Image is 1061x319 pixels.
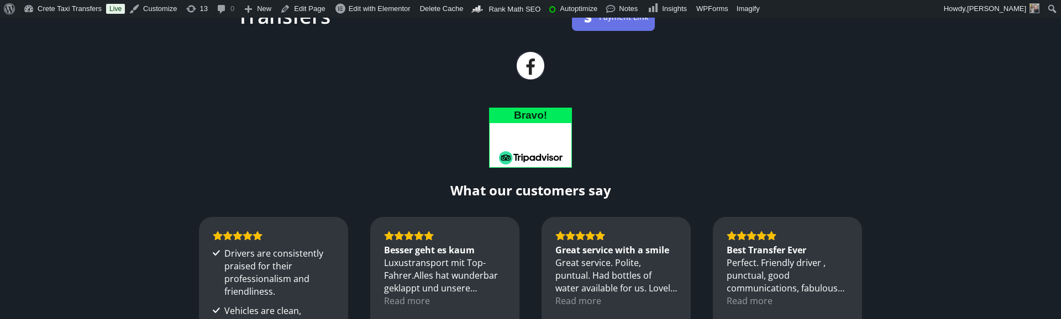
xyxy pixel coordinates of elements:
[727,257,848,295] div: Perfect. Friendly driver , punctual, good communications, fabulous vehicle. Couldn't fault a thin...
[213,231,334,241] div: Rating: 5.0 out of 5
[727,295,773,307] div: Read more
[384,257,506,295] div: Luxustransport mit Top-Fahrer.Alles hat wunderbar geklappt und unsere Erwartungen bei Weitem über...
[599,12,648,22] a: Payment Link
[727,231,848,241] div: Rating: 5.0 out of 5
[384,295,430,307] div: Read more
[967,4,1026,13] span: [PERSON_NAME]
[199,182,862,199] div: What our customers say
[489,5,540,13] span: Rank Math SEO
[662,4,687,13] span: Insights
[555,244,677,257] div: Great service with a smile
[384,244,506,257] div: Besser geht es kaum
[349,4,411,13] span: Edit with Elementor
[727,244,848,257] div: Best Transfer Ever
[555,257,677,295] div: Great service. Polite, puntual. Had bottles of water available for us. Lovely Mercedes mini bus a...
[555,295,601,307] div: Read more
[517,52,544,79] a: facebook
[555,231,677,241] div: Rating: 5.0 out of 5
[224,247,334,298] div: Drivers are consistently praised for their professionalism and friendliness.
[106,4,125,14] a: Live
[384,231,506,241] div: Rating: 5.0 out of 5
